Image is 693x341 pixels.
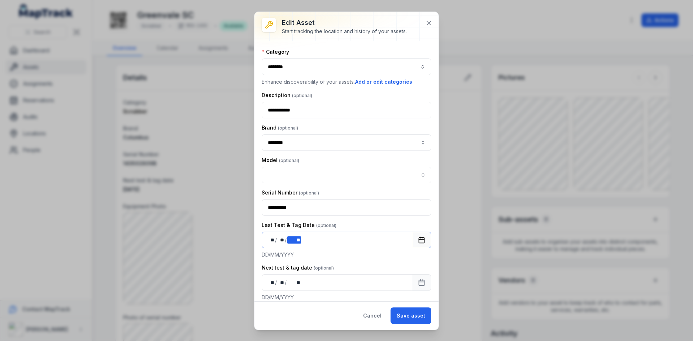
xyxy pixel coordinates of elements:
[285,279,287,286] div: /
[262,167,431,183] input: asset-edit:cf[ae11ba15-1579-4ecc-996c-910ebae4e155]-label
[262,157,299,164] label: Model
[412,274,431,291] button: Calendar
[262,134,431,151] input: asset-edit:cf[95398f92-8612-421e-aded-2a99c5a8da30]-label
[262,92,312,99] label: Description
[268,279,275,286] div: day,
[262,189,319,196] label: Serial Number
[287,236,301,244] div: year,
[262,124,298,131] label: Brand
[278,236,285,244] div: month,
[275,279,278,286] div: /
[278,279,285,286] div: month,
[262,78,431,86] p: Enhance discoverability of your assets.
[412,232,431,248] button: Calendar
[282,28,407,35] div: Start tracking the location and history of your assets.
[355,78,413,86] button: Add or edit categories
[262,294,431,301] p: DD/MM/YYYY
[262,264,334,271] label: Next test & tag date
[268,236,275,244] div: day,
[275,236,278,244] div: /
[285,236,287,244] div: /
[391,307,431,324] button: Save asset
[282,18,407,28] h3: Edit asset
[287,279,301,286] div: year,
[262,222,336,229] label: Last Test & Tag Date
[262,251,431,258] p: DD/MM/YYYY
[357,307,388,324] button: Cancel
[262,48,289,56] label: Category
